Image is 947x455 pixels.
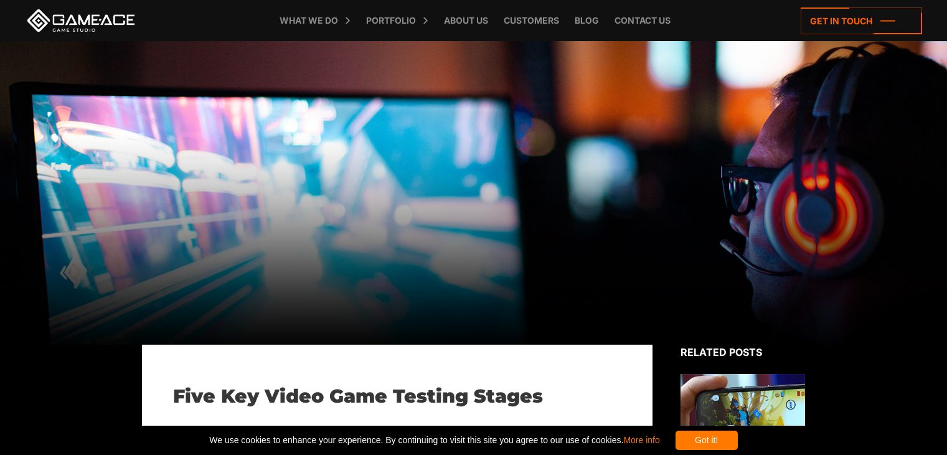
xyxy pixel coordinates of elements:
a: More info [623,435,659,445]
span: We use cookies to enhance your experience. By continuing to visit this site you agree to our use ... [209,431,659,450]
h1: Five Key Video Game Testing Stages [173,385,621,408]
div: Got it! [676,431,738,450]
div: Related posts [681,345,805,360]
a: Get in touch [801,7,922,34]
